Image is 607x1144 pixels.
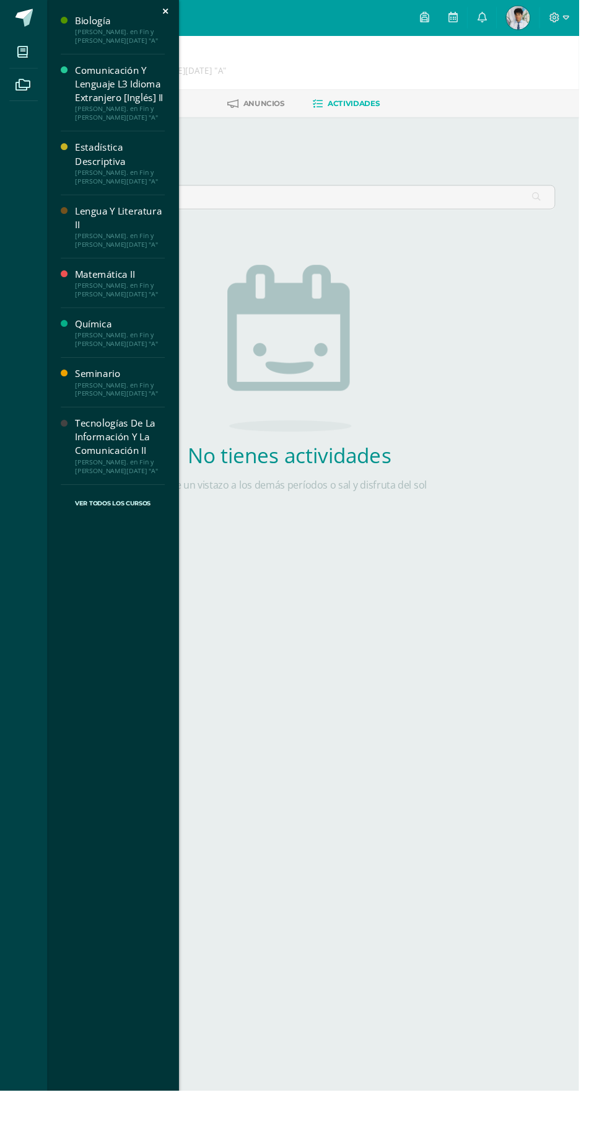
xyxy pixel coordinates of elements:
[79,333,173,347] div: Química
[79,67,173,110] div: Comunicación Y Lenguaje L3 Idioma Extranjero [Inglés] II
[79,215,173,243] div: Lengua Y Literatura II
[79,15,173,29] div: Biología
[79,385,173,417] a: Seminario[PERSON_NAME]. en Fin y [PERSON_NAME][DATE] "A"
[79,148,173,176] div: Estadística Descriptiva
[79,437,173,497] a: Tecnologías De La Información Y La Comunicación II[PERSON_NAME]. en Fin y [PERSON_NAME][DATE] "A"
[79,29,173,47] div: [PERSON_NAME]. en Fin y [PERSON_NAME][DATE] "A"
[79,437,173,480] div: Tecnologías De La Información Y La Comunicación II
[79,67,173,127] a: Comunicación Y Lenguaje L3 Idioma Extranjero [Inglés] II[PERSON_NAME]. en Fin y [PERSON_NAME][DAT...
[79,281,173,295] div: Matemática II
[64,508,173,548] a: Ver Todos los Cursos
[79,148,173,193] a: Estadística Descriptiva[PERSON_NAME]. en Fin y [PERSON_NAME][DATE] "A"
[79,481,173,498] div: [PERSON_NAME]. en Fin y [PERSON_NAME][DATE] "A"
[79,333,173,365] a: Química[PERSON_NAME]. en Fin y [PERSON_NAME][DATE] "A"
[79,281,173,313] a: Matemática II[PERSON_NAME]. en Fin y [PERSON_NAME][DATE] "A"
[79,243,173,260] div: [PERSON_NAME]. en Fin y [PERSON_NAME][DATE] "A"
[79,15,173,47] a: Biología[PERSON_NAME]. en Fin y [PERSON_NAME][DATE] "A"
[79,215,173,260] a: Lengua Y Literatura II[PERSON_NAME]. en Fin y [PERSON_NAME][DATE] "A"
[79,110,173,127] div: [PERSON_NAME]. en Fin y [PERSON_NAME][DATE] "A"
[79,347,173,365] div: [PERSON_NAME]. en Fin y [PERSON_NAME][DATE] "A"
[79,177,173,194] div: [PERSON_NAME]. en Fin y [PERSON_NAME][DATE] "A"
[79,399,173,417] div: [PERSON_NAME]. en Fin y [PERSON_NAME][DATE] "A"
[79,385,173,399] div: Seminario
[79,295,173,313] div: [PERSON_NAME]. en Fin y [PERSON_NAME][DATE] "A"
